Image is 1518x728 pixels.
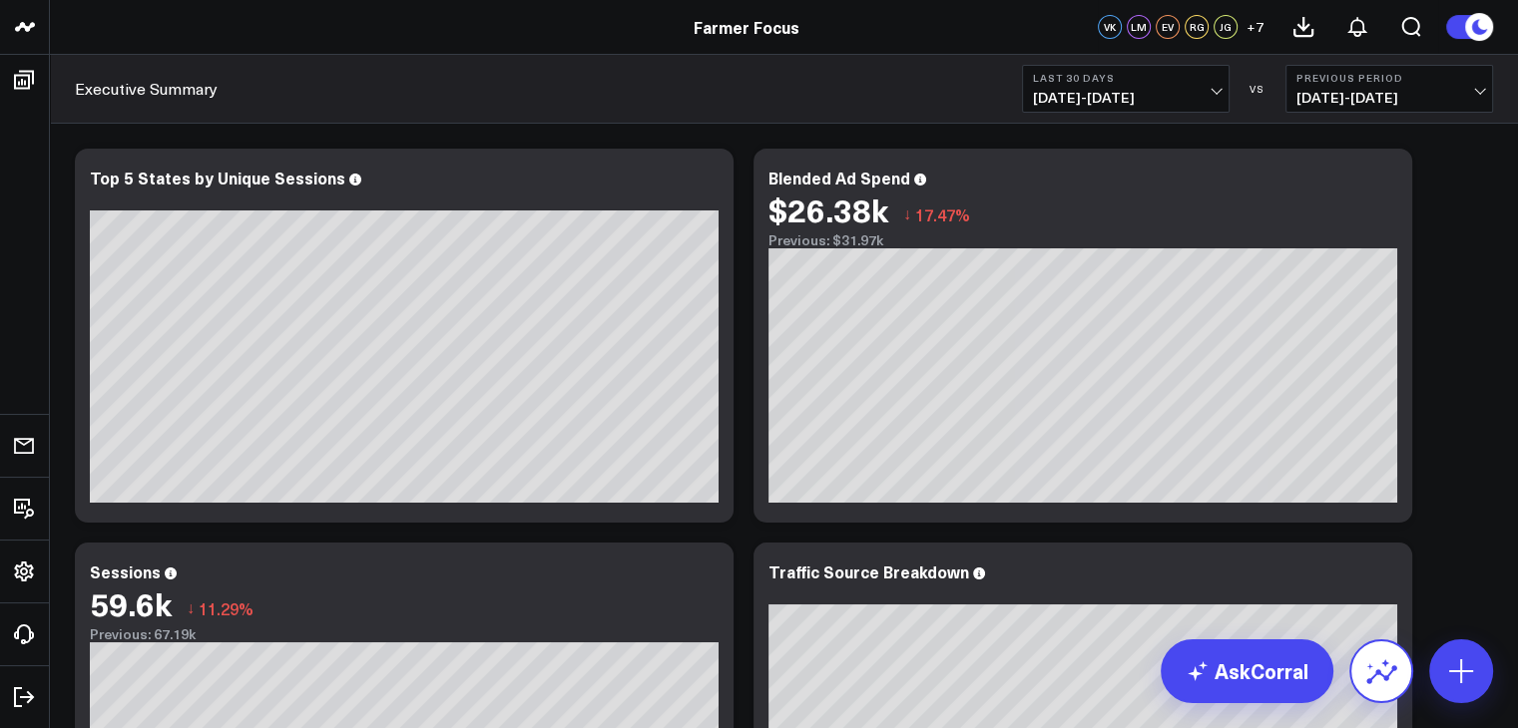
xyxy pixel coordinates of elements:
[1285,65,1493,113] button: Previous Period[DATE]-[DATE]
[1214,15,1238,39] div: JG
[187,595,195,621] span: ↓
[1033,90,1219,106] span: [DATE] - [DATE]
[694,16,799,38] a: Farmer Focus
[90,560,161,582] div: Sessions
[768,191,888,227] div: $26.38k
[90,626,719,642] div: Previous: 67.19k
[1243,15,1266,39] button: +7
[903,201,911,227] span: ↓
[1247,20,1264,34] span: + 7
[768,232,1397,248] div: Previous: $31.97k
[768,560,969,582] div: Traffic Source Breakdown
[1156,15,1180,39] div: EV
[90,167,345,188] div: Top 5 States by Unique Sessions
[75,78,218,100] a: Executive Summary
[1098,15,1122,39] div: VK
[1296,72,1482,84] b: Previous Period
[199,597,253,619] span: 11.29%
[1296,90,1482,106] span: [DATE] - [DATE]
[1185,15,1209,39] div: RG
[1161,639,1333,703] a: AskCorral
[90,585,172,621] div: 59.6k
[1240,83,1275,95] div: VS
[1127,15,1151,39] div: LM
[915,203,970,225] span: 17.47%
[1033,72,1219,84] b: Last 30 Days
[1022,65,1230,113] button: Last 30 Days[DATE]-[DATE]
[768,167,910,188] div: Blended Ad Spend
